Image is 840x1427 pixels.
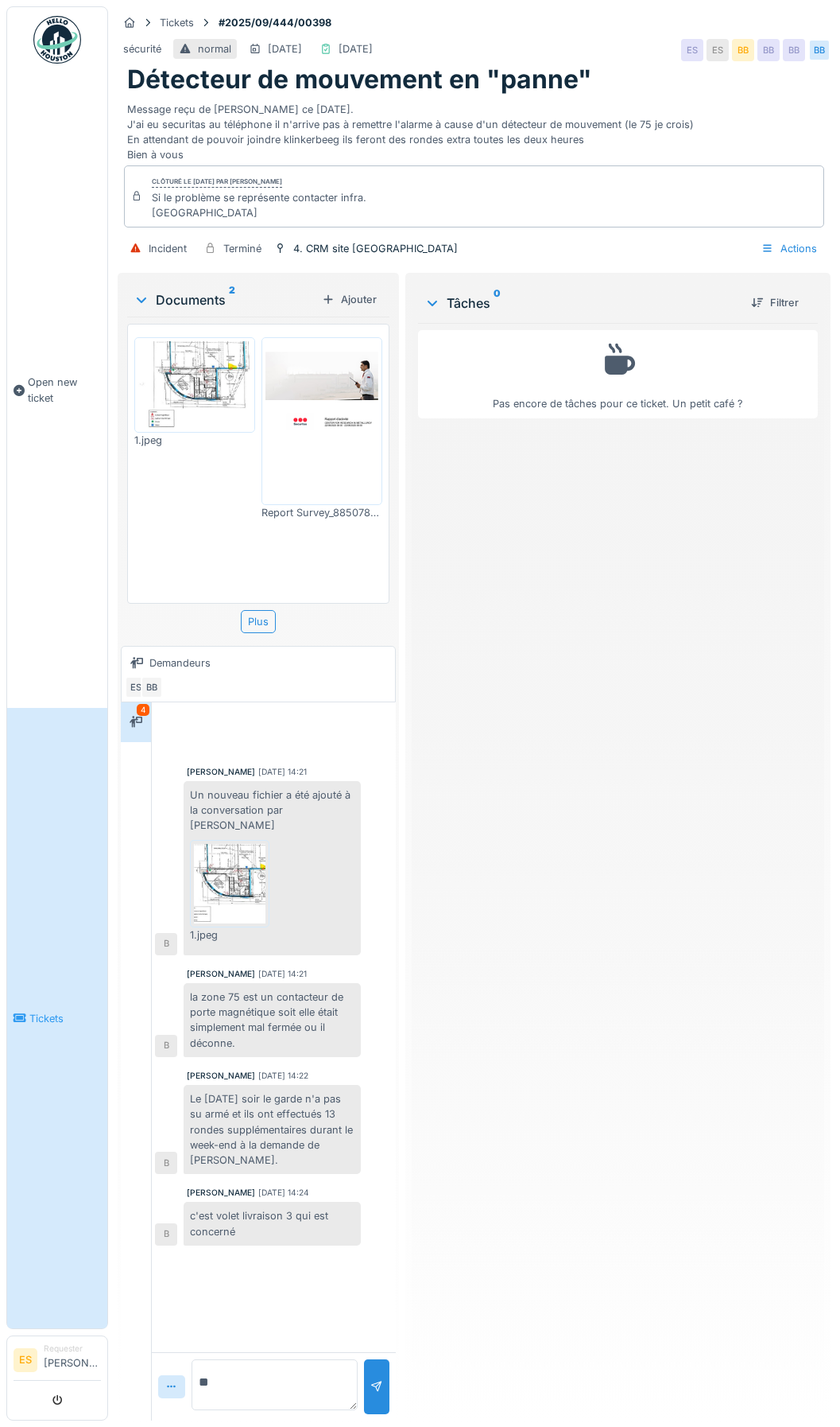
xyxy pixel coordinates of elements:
[149,655,211,671] div: Demandeurs
[190,927,269,943] div: 1.jpeg
[127,64,592,95] h1: Détecteur de mouvement en "panne"
[241,610,276,633] div: Plus
[424,294,738,313] div: Tâches
[494,294,501,313] sup: 0
[258,1187,309,1199] div: [DATE] 14:24
[258,968,307,980] div: [DATE] 14:21
[339,41,373,56] div: [DATE]
[757,39,780,61] div: BB
[184,781,361,955] div: Un nouveau fichier a été ajouté à la conversation par [PERSON_NAME]
[141,676,163,698] div: BB
[187,766,255,778] div: [PERSON_NAME]
[184,983,361,1057] div: la zone 75 est un contacteur de porte magnétique soit elle était simplement mal fermée ou il déco...
[155,1223,177,1246] div: B
[7,708,107,1328] a: Tickets
[212,15,338,30] strong: #2025/09/444/00398
[14,1343,101,1381] a: ES Requester[PERSON_NAME]
[187,1187,255,1199] div: [PERSON_NAME]
[152,177,282,188] div: Clôturé le [DATE] par [PERSON_NAME]
[198,41,231,56] div: normal
[261,505,382,520] div: Report Survey_8850789.pdf
[127,95,821,163] div: Message reçu de [PERSON_NAME] ce [DATE]. J'ai eu securitas au téléphone il n'arrive pas à remettr...
[194,844,265,923] img: 4wt3nwea1m9k0qb7elq3vov23232
[29,1011,101,1026] span: Tickets
[7,72,107,708] a: Open new ticket
[160,15,194,30] div: Tickets
[745,292,805,313] div: Filtrer
[268,41,302,56] div: [DATE]
[293,241,458,256] div: 4. CRM site [GEOGRAPHIC_DATA]
[265,341,378,501] img: qrt8e7rcwxsj9b6oo2wjp14ifwlr
[706,39,729,61] div: ES
[155,1152,177,1174] div: B
[223,241,261,256] div: Terminé
[155,1035,177,1057] div: B
[783,39,805,61] div: BB
[134,433,255,448] div: 1.jpeg
[229,290,235,309] sup: 2
[315,289,383,310] div: Ajouter
[187,1070,255,1082] div: [PERSON_NAME]
[125,676,147,698] div: ES
[33,16,81,64] img: Badge_color-CXgf-gQk.svg
[258,1070,308,1082] div: [DATE] 14:22
[134,290,315,309] div: Documents
[428,337,807,411] div: Pas encore de tâches pour ce ticket. Un petit café ?
[754,237,824,260] div: Actions
[155,933,177,955] div: B
[732,39,754,61] div: BB
[14,1348,37,1372] li: ES
[137,704,149,716] div: 4
[184,1202,361,1245] div: c'est volet livraison 3 qui est concerné
[258,766,307,778] div: [DATE] 14:21
[28,375,101,405] span: Open new ticket
[808,39,830,61] div: BB
[123,41,161,56] div: sécurité
[187,968,255,980] div: [PERSON_NAME]
[152,190,366,220] div: Si le problème se représente contacter infra. [GEOGRAPHIC_DATA]
[44,1343,101,1377] li: [PERSON_NAME]
[138,341,251,428] img: 4wt3nwea1m9k0qb7elq3vov23232
[681,39,703,61] div: ES
[184,1085,361,1174] div: Le [DATE] soir le garde n'a pas su armé et ils ont effectués 13 rondes supplémentaires durant le ...
[149,241,187,256] div: Incident
[44,1343,101,1355] div: Requester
